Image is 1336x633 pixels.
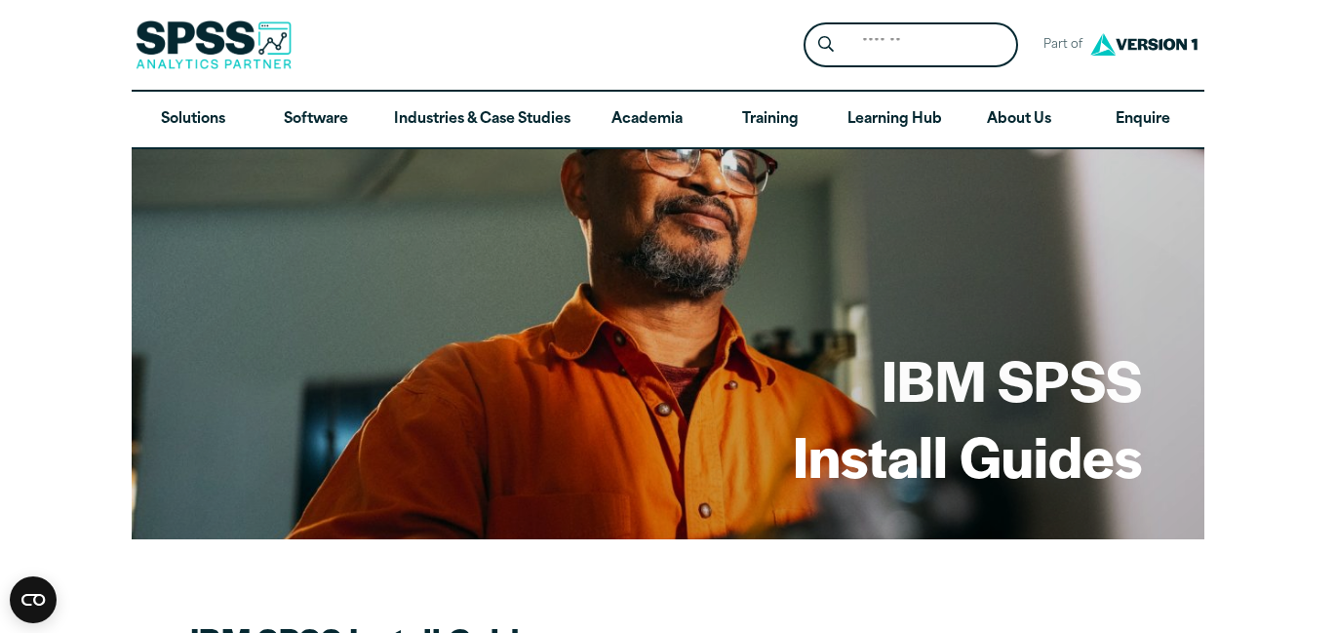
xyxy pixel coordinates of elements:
a: Solutions [132,92,255,148]
button: Search magnifying glass icon [808,27,845,63]
a: About Us [958,92,1081,148]
a: Learning Hub [832,92,958,148]
button: Open CMP widget [10,576,57,623]
a: Industries & Case Studies [378,92,586,148]
h1: IBM SPSS Install Guides [793,341,1142,493]
a: Enquire [1081,92,1204,148]
a: Academia [586,92,709,148]
form: Site Header Search Form [804,22,1018,68]
a: Software [255,92,377,148]
nav: Desktop version of site main menu [132,92,1204,148]
a: Training [709,92,832,148]
span: Part of [1034,31,1085,59]
img: Version1 Logo [1085,26,1202,62]
svg: Search magnifying glass icon [818,36,834,53]
img: SPSS Analytics Partner [136,20,292,69]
